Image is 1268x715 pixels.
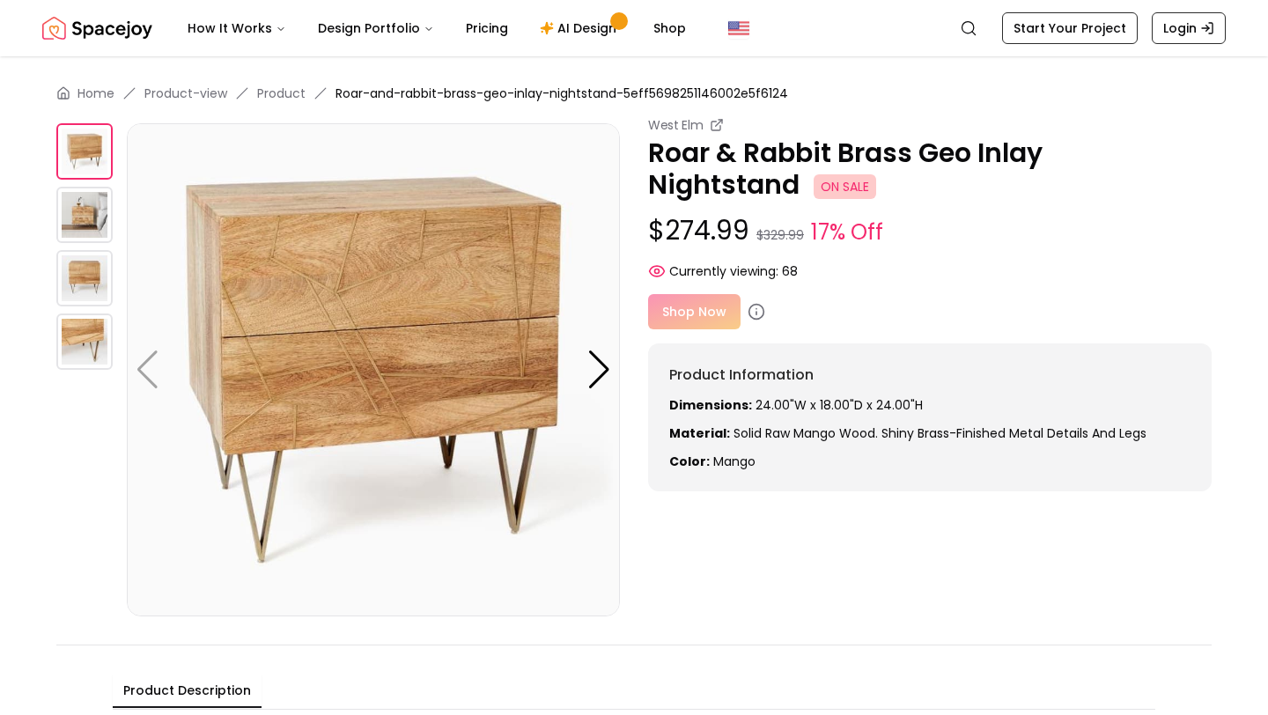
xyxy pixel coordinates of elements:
nav: breadcrumb [56,85,1212,102]
img: https://storage.googleapis.com/spacejoy-main/assets/5eff5698251146002e5f6124/product_1_1abecmbkdoek [56,187,113,243]
button: Product Description [113,674,262,708]
a: Product [257,85,306,102]
strong: Dimensions: [669,396,752,414]
span: ON SALE [814,174,876,199]
a: AI Design [526,11,636,46]
span: Roar-and-rabbit-brass-geo-inlay-nightstand-5eff5698251146002e5f6124 [335,85,788,102]
span: Solid raw mango wood. Shiny Brass-finished metal details and legs [734,424,1146,442]
a: Spacejoy [42,11,152,46]
p: 24.00"W x 18.00"D x 24.00"H [669,396,1191,414]
a: Shop [639,11,700,46]
img: https://storage.googleapis.com/spacejoy-main/assets/5eff5698251146002e5f6124/product_0_p966mgm2bfdc [127,123,620,616]
button: Design Portfolio [304,11,448,46]
img: https://storage.googleapis.com/spacejoy-main/assets/5eff5698251146002e5f6124/product_3_bmi5foclpie9 [56,313,113,370]
small: West Elm [648,116,703,134]
img: https://storage.googleapis.com/spacejoy-main/assets/5eff5698251146002e5f6124/product_2_pdga4n6j9mkb [56,250,113,306]
a: Login [1152,12,1226,44]
h6: Product Information [669,365,1191,386]
a: Home [77,85,114,102]
span: 68 [782,262,798,280]
span: mango [713,453,756,470]
strong: Material: [669,424,730,442]
p: Roar & Rabbit Brass Geo Inlay Nightstand [648,137,1212,201]
a: Pricing [452,11,522,46]
span: Currently viewing: [669,262,778,280]
img: United States [728,18,749,39]
a: Start Your Project [1002,12,1138,44]
small: $329.99 [756,226,804,244]
nav: Main [173,11,700,46]
a: Product-view [144,85,227,102]
button: How It Works [173,11,300,46]
p: $274.99 [648,215,1212,248]
small: 17% Off [811,217,883,248]
img: https://storage.googleapis.com/spacejoy-main/assets/5eff5698251146002e5f6124/product_0_p966mgm2bfdc [56,123,113,180]
img: Spacejoy Logo [42,11,152,46]
strong: Color: [669,453,710,470]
